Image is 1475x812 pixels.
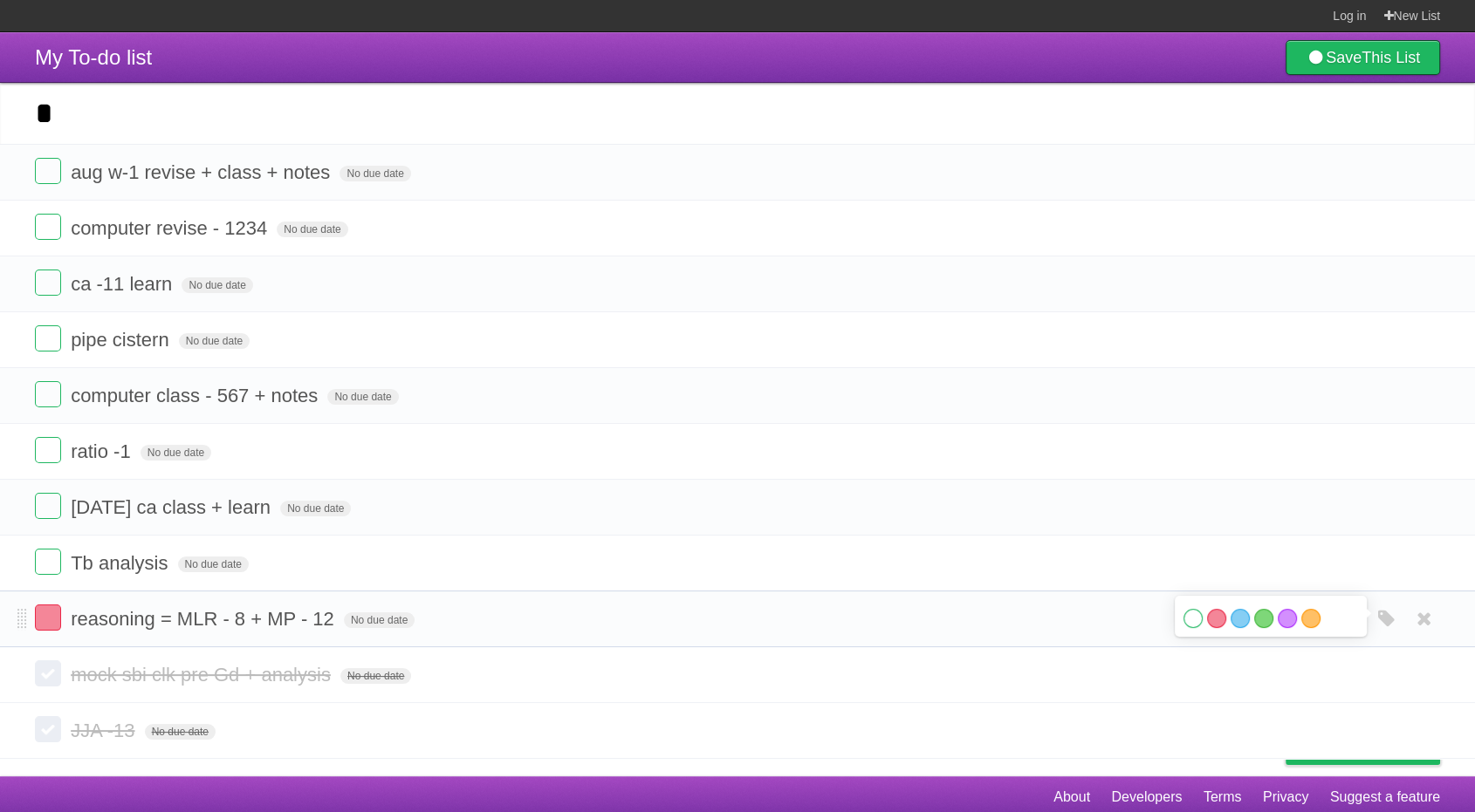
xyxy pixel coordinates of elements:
label: Orange [1301,609,1321,628]
span: pipe cistern [71,329,174,351]
span: [DATE] ca class + learn [71,496,275,518]
label: Blue [1231,609,1250,628]
span: No due date [145,724,216,740]
label: Done [35,158,61,184]
label: Done [35,549,61,575]
span: No due date [178,556,249,572]
label: Green [1254,609,1273,628]
span: reasoning = MLR - 8 + MP - 12 [71,608,339,630]
b: This List [1362,49,1420,66]
label: Done [35,660,61,686]
a: SaveThis List [1286,40,1440,75]
label: Done [35,325,61,351]
label: Red [1207,609,1226,628]
span: My To-do list [35,45,152,69]
span: No due date [179,333,250,349]
span: No due date [280,501,351,516]
label: Done [35,381,61,407]
label: Purple [1278,609,1297,628]
span: computer revise - 1234 [71,217,271,239]
label: Done [35,604,61,631]
span: No due date [344,612,415,628]
span: No due date [340,166,410,181]
label: White [1183,609,1203,628]
span: ratio -1 [71,440,134,462]
label: Done [35,270,61,296]
span: No due date [182,277,252,293]
span: aug w-1 revise + class + notes [71,161,334,183]
span: No due date [327,389,398,405]
label: Done [35,437,61,463]
span: ca -11 learn [71,273,176,295]
span: JJA -13 [71,720,139,741]
label: Done [35,493,61,519]
label: Done [35,716,61,742]
span: Buy me a coffee [1322,734,1431,764]
span: No due date [340,668,411,684]
span: No due date [277,222,347,237]
span: No due date [141,445,211,461]
label: Done [35,214,61,240]
span: computer class - 567 + notes [71,385,322,406]
span: mock sbi clk pre Gd + analysis [71,664,335,686]
span: Tb analysis [71,552,172,574]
